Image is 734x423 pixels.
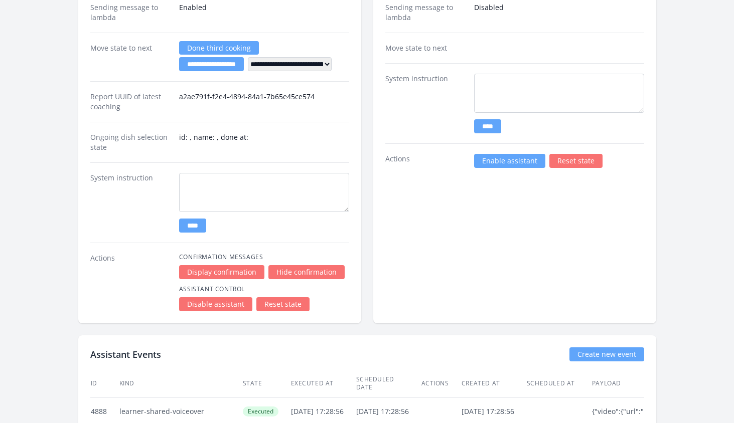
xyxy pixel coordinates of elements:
[526,369,592,398] th: Scheduled at
[243,406,278,416] span: Executed
[90,369,119,398] th: ID
[385,3,466,23] dt: Sending message to lambda
[179,265,264,279] a: Display confirmation
[179,41,259,55] a: Done third cooking
[569,347,644,361] a: Create new event
[256,297,310,311] a: Reset state
[179,285,349,293] h4: Assistant Control
[385,154,466,168] dt: Actions
[179,3,349,23] dd: Enabled
[242,369,290,398] th: State
[421,369,461,398] th: Actions
[474,154,545,168] a: Enable assistant
[90,43,171,71] dt: Move state to next
[179,132,349,152] dd: id: , name: , done at:
[90,132,171,152] dt: Ongoing dish selection state
[119,369,242,398] th: Kind
[179,92,349,112] dd: a2ae791f-f2e4-4894-84a1-7b65e45ce574
[385,43,466,53] dt: Move state to next
[90,253,171,311] dt: Actions
[90,347,161,361] h2: Assistant Events
[90,92,171,112] dt: Report UUID of latest coaching
[385,74,466,133] dt: System instruction
[549,154,603,168] a: Reset state
[179,297,252,311] a: Disable assistant
[461,369,526,398] th: Created at
[179,253,349,261] h4: Confirmation Messages
[90,173,171,233] dt: System instruction
[290,369,356,398] th: Executed at
[474,3,644,23] dd: Disabled
[90,3,171,23] dt: Sending message to lambda
[356,369,421,398] th: Scheduled date
[268,265,345,279] a: Hide confirmation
